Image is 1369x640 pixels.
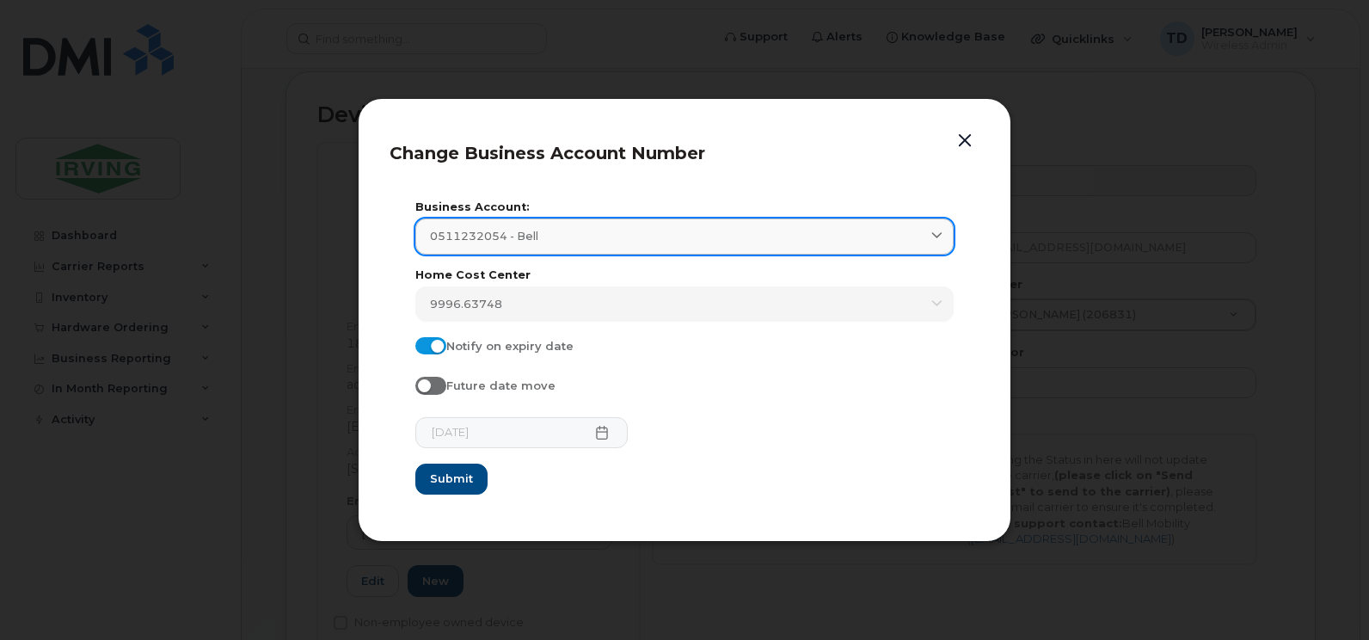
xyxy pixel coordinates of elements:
input: Notify on expiry date [415,337,429,351]
span: Change Business Account Number [390,143,705,163]
input: Future date move [415,377,429,391]
span: Notify on expiry date [446,339,574,353]
label: Business Account: [415,202,954,213]
a: 0511232054 - Bell [415,218,954,254]
span: Submit [430,471,473,487]
span: Future date move [446,378,556,392]
button: Submit [415,464,488,495]
span: 0511232054 - Bell [430,228,538,244]
a: 9996.63748 [415,286,954,322]
span: 9996.63748 [430,296,502,312]
label: Home Cost Center [415,270,954,281]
